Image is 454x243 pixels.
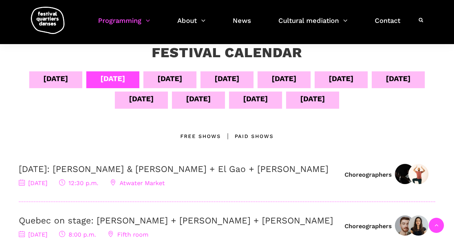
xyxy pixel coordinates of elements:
[43,74,68,83] font: [DATE]
[233,15,251,35] a: News
[100,74,125,83] font: [DATE]
[177,15,206,35] a: About
[19,164,328,174] a: [DATE]: [PERSON_NAME] & [PERSON_NAME] + El Gao + [PERSON_NAME]
[117,231,148,238] font: Fifth room
[19,215,333,225] a: Quebec on stage: [PERSON_NAME] + [PERSON_NAME] + [PERSON_NAME]
[375,16,400,25] font: Contact
[129,95,154,103] font: [DATE]
[272,74,297,83] font: [DATE]
[69,179,98,186] font: 12:30 p.m.
[152,44,302,61] font: Festival Calendar
[329,74,354,83] font: [DATE]
[395,164,415,184] img: Athena Lucie Assamba & Leah Danga
[345,222,392,230] font: Choreographers
[177,16,197,25] font: About
[98,15,150,35] a: Programming
[215,74,239,83] font: [DATE]
[300,95,325,103] font: [DATE]
[386,74,411,83] font: [DATE]
[69,231,96,238] font: 8:00 p.m.
[28,179,47,186] font: [DATE]
[375,15,400,35] a: Contact
[157,74,182,83] font: [DATE]
[345,171,392,178] font: Choreographers
[408,164,428,184] img: Rameez Karim
[408,215,428,236] img: IMG01031-Edit
[180,133,221,139] font: Free shows
[98,16,141,25] font: Programming
[186,95,211,103] font: [DATE]
[28,231,47,238] font: [DATE]
[395,215,415,236] img: Zachary Bastille
[233,16,251,25] font: News
[120,179,165,186] font: Atwater Market
[31,7,64,34] img: logo-fqd-med
[243,95,268,103] font: [DATE]
[278,16,339,25] font: Cultural mediation
[278,15,348,35] a: Cultural mediation
[235,133,274,139] font: Paid Shows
